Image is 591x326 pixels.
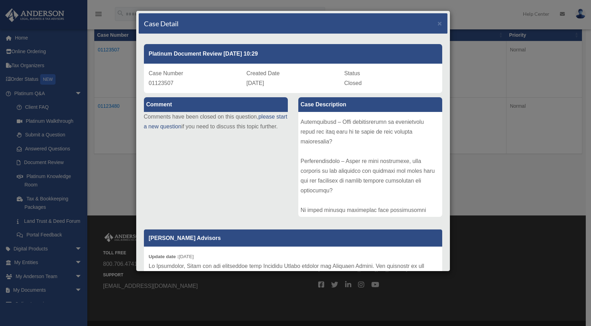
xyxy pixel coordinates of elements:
span: Case Number [149,70,183,76]
small: [DATE] [149,254,194,259]
h4: Case Detail [144,19,178,28]
p: [PERSON_NAME] Advisors [144,229,442,247]
span: Created Date [247,70,280,76]
span: [DATE] [247,80,264,86]
button: Close [438,20,442,27]
span: Closed [344,80,362,86]
span: Status [344,70,360,76]
b: Update date : [149,254,179,259]
label: Case Description [298,97,442,112]
a: please start a new question [144,114,287,129]
span: × [438,19,442,27]
div: Lore ip Dolorsit: Ametco Adipisci Elits Doeiusmo & Temporin Utlaboreetdol (Magnaa Enimad) Minimve... [298,112,442,217]
span: 01123507 [149,80,174,86]
label: Comment [144,97,288,112]
p: Comments have been closed on this question, if you need to discuss this topic further. [144,112,288,132]
div: Platinum Document Review [DATE] 10:29 [144,44,442,64]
